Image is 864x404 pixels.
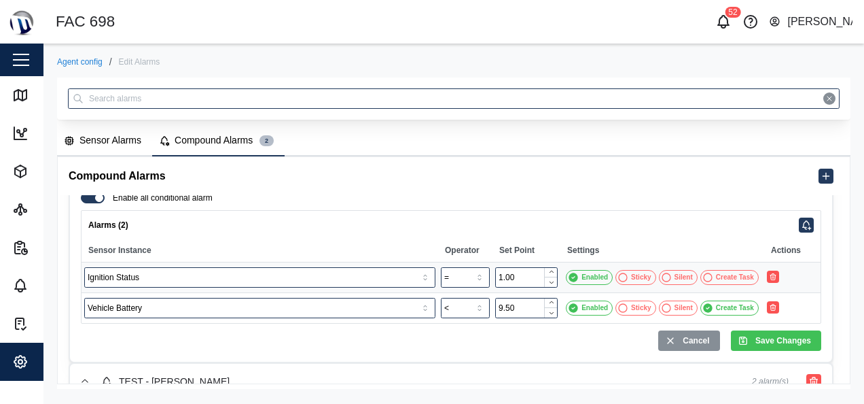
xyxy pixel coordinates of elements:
[175,133,253,148] div: Compound Alarms
[35,240,79,255] div: Reports
[566,270,613,285] button: Enabled
[674,272,693,283] div: Silent
[659,301,698,316] button: Silent
[755,331,811,350] span: Save Changes
[119,375,230,390] div: TEST - [PERSON_NAME]
[700,301,759,316] button: Create Task
[79,133,141,148] div: Sensor Alarms
[82,239,438,262] th: Sensor Instance
[35,278,76,293] div: Alarms
[68,88,840,109] input: Search alarms
[84,298,435,318] input: Choose a sensor
[35,164,75,179] div: Assets
[731,331,821,351] button: Save Changes
[84,267,435,288] input: Choose a sensor
[631,303,651,314] div: Sticky
[56,10,115,34] div: FAC 698
[764,239,821,262] th: Actions
[35,202,67,217] div: Sites
[768,12,853,31] button: [PERSON_NAME]
[566,301,613,316] button: Enabled
[716,303,754,314] div: Create Task
[615,270,655,285] button: Sticky
[119,58,160,66] div: Edit Alarms
[787,14,852,31] div: [PERSON_NAME]
[631,272,651,283] div: Sticky
[581,303,608,314] div: Enabled
[725,7,740,18] div: 52
[105,192,213,203] label: Enable all conditional alarm
[700,270,759,285] button: Create Task
[658,331,720,351] button: Cancel
[35,126,93,141] div: Dashboard
[109,57,112,67] div: /
[69,168,166,184] h5: Compound Alarms
[57,58,103,66] a: Agent config
[659,270,698,285] button: Silent
[265,136,268,146] span: 2
[492,239,560,262] th: Set Point
[581,272,608,283] div: Enabled
[7,7,37,37] img: Main Logo
[88,219,128,232] div: Alarms (2)
[438,239,492,262] th: Operator
[741,375,799,388] span: 2 alarm(s)
[716,272,754,283] div: Create Task
[35,316,71,331] div: Tasks
[615,301,655,316] button: Sticky
[683,331,709,350] span: Cancel
[35,88,65,103] div: Map
[560,239,764,262] th: Settings
[35,354,81,369] div: Settings
[70,364,741,401] button: TEST - [PERSON_NAME]
[674,303,693,314] div: Silent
